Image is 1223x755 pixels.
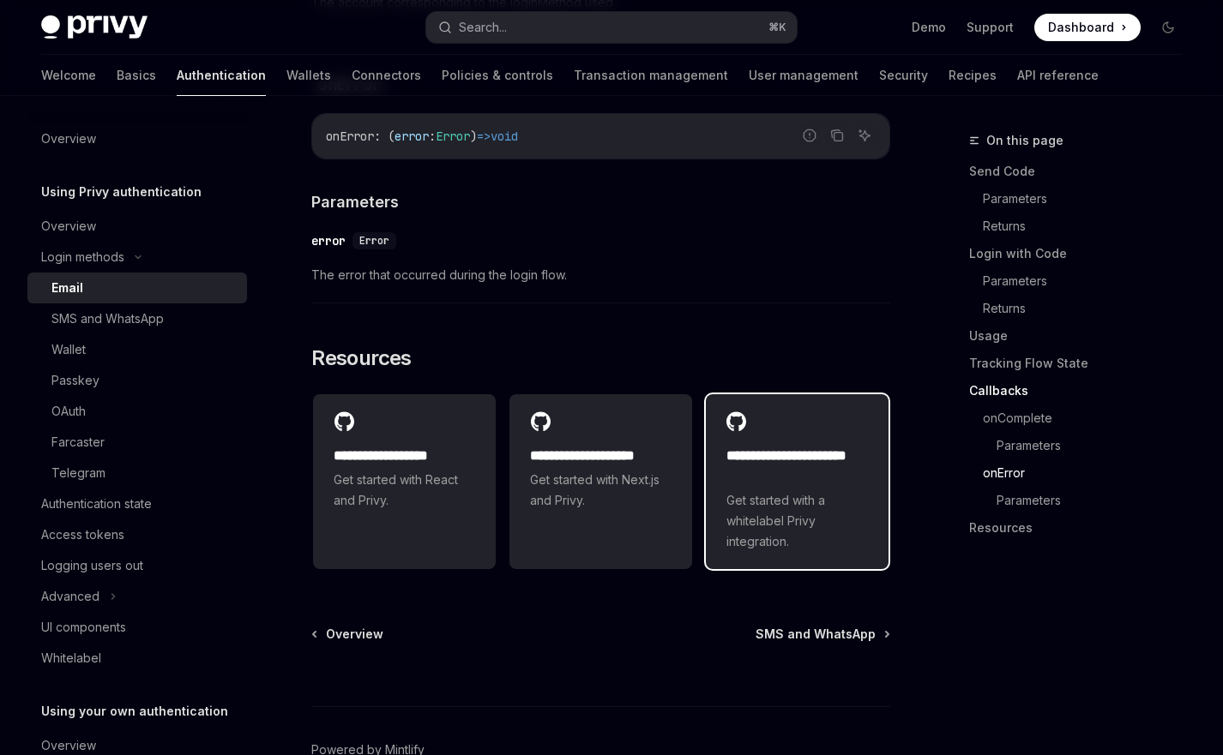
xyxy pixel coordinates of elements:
[756,626,889,643] a: SMS and WhatsApp
[51,370,99,391] div: Passkey
[798,124,821,147] button: Report incorrect code
[1048,19,1114,36] span: Dashboard
[27,396,247,427] a: OAuth
[41,55,96,96] a: Welcome
[41,586,99,607] div: Advanced
[27,519,247,550] a: Access tokens
[51,401,86,422] div: OAuth
[27,643,247,674] a: Whitelabel
[311,190,399,213] span: Parameters
[51,309,164,329] div: SMS and WhatsApp
[41,216,96,237] div: Overview
[41,247,124,267] div: Login methods
[969,377,1196,404] a: Callbacks
[51,463,105,483] div: Telegram
[477,129,491,144] span: =>
[51,339,86,360] div: Wallet
[983,213,1196,240] a: Returns
[395,129,429,144] span: error
[41,129,96,149] div: Overview
[459,17,507,38] div: Search...
[41,555,143,576] div: Logging users out
[969,514,1196,542] a: Resources
[997,432,1196,459] a: Parameters
[429,129,436,144] span: :
[41,494,152,514] div: Authentication state
[41,182,202,202] h5: Using Privy authentication
[997,487,1196,514] a: Parameters
[1034,14,1141,41] a: Dashboard
[574,55,728,96] a: Transaction management
[41,648,101,668] div: Whitelabel
[311,345,412,372] span: Resources
[313,626,383,643] a: Overview
[986,130,1063,151] span: On this page
[983,295,1196,322] a: Returns
[27,488,247,519] a: Authentication state
[969,158,1196,185] a: Send Code
[768,21,786,34] span: ⌘ K
[177,55,266,96] a: Authentication
[426,12,798,43] button: Search...⌘K
[983,404,1196,432] a: onComplete
[530,470,672,511] span: Get started with Next.js and Privy.
[352,55,421,96] a: Connectors
[27,273,247,303] a: Email
[756,626,876,643] span: SMS and WhatsApp
[27,612,247,643] a: UI components
[51,278,83,298] div: Email
[442,55,553,96] a: Policies & controls
[27,211,247,242] a: Overview
[826,124,848,147] button: Copy the contents from the code block
[749,55,859,96] a: User management
[27,427,247,458] a: Farcaster
[969,350,1196,377] a: Tracking Flow State
[983,185,1196,213] a: Parameters
[326,626,383,643] span: Overview
[27,123,247,154] a: Overview
[374,129,395,144] span: : (
[51,432,105,452] div: Farcaster
[949,55,997,96] a: Recipes
[41,524,124,545] div: Access tokens
[726,490,868,552] span: Get started with a whitelabel Privy integration.
[969,322,1196,350] a: Usage
[326,129,374,144] span: onError
[436,129,470,144] span: Error
[912,19,946,36] a: Demo
[1154,14,1182,41] button: Toggle dark mode
[27,550,247,581] a: Logging users out
[311,265,890,285] span: The error that occurred during the login flow.
[879,55,928,96] a: Security
[117,55,156,96] a: Basics
[967,19,1014,36] a: Support
[27,365,247,396] a: Passkey
[983,267,1196,295] a: Parameters
[470,129,477,144] span: )
[41,617,126,638] div: UI components
[983,459,1196,487] a: onError
[27,303,247,334] a: SMS and WhatsApp
[41,701,228,722] h5: Using your own authentication
[27,334,247,365] a: Wallet
[853,124,876,147] button: Ask AI
[286,55,331,96] a: Wallets
[41,15,148,39] img: dark logo
[1017,55,1099,96] a: API reference
[969,240,1196,267] a: Login with Code
[311,232,346,249] div: error
[334,470,475,511] span: Get started with React and Privy.
[491,129,518,144] span: void
[359,234,389,248] span: Error
[27,458,247,488] a: Telegram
